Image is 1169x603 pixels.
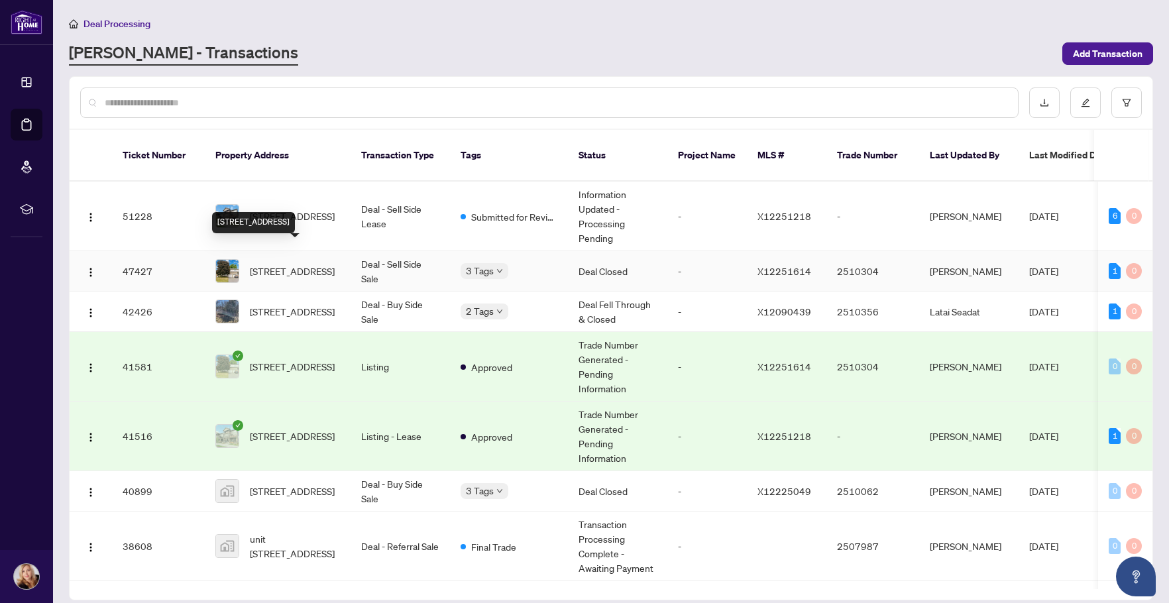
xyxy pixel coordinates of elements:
[496,268,503,274] span: down
[85,542,96,553] img: Logo
[85,432,96,443] img: Logo
[351,512,450,581] td: Deal - Referral Sale
[351,182,450,251] td: Deal - Sell Side Lease
[205,130,351,182] th: Property Address
[826,292,919,332] td: 2510356
[83,18,150,30] span: Deal Processing
[351,130,450,182] th: Transaction Type
[919,182,1019,251] td: [PERSON_NAME]
[1109,208,1121,224] div: 6
[80,205,101,227] button: Logo
[1126,263,1142,279] div: 0
[1126,358,1142,374] div: 0
[1029,210,1058,222] span: [DATE]
[826,471,919,512] td: 2510062
[351,332,450,402] td: Listing
[826,251,919,292] td: 2510304
[496,308,503,315] span: down
[568,292,667,332] td: Deal Fell Through & Closed
[568,471,667,512] td: Deal Closed
[85,212,96,223] img: Logo
[667,471,747,512] td: -
[216,480,239,502] img: thumbnail-img
[112,332,205,402] td: 41581
[351,251,450,292] td: Deal - Sell Side Sale
[757,430,811,442] span: X12251218
[1126,483,1142,499] div: 0
[667,402,747,471] td: -
[757,360,811,372] span: X12251614
[1029,148,1110,162] span: Last Modified Date
[919,512,1019,581] td: [PERSON_NAME]
[1029,540,1058,552] span: [DATE]
[919,471,1019,512] td: [PERSON_NAME]
[1126,538,1142,554] div: 0
[351,292,450,332] td: Deal - Buy Side Sale
[80,480,101,502] button: Logo
[1073,43,1142,64] span: Add Transaction
[80,535,101,557] button: Logo
[919,402,1019,471] td: [PERSON_NAME]
[471,360,512,374] span: Approved
[466,263,494,278] span: 3 Tags
[351,471,450,512] td: Deal - Buy Side Sale
[471,539,516,554] span: Final Trade
[250,484,335,498] span: [STREET_ADDRESS]
[826,402,919,471] td: -
[667,292,747,332] td: -
[250,264,335,278] span: [STREET_ADDRESS]
[85,307,96,318] img: Logo
[216,205,239,227] img: thumbnail-img
[1109,263,1121,279] div: 1
[667,130,747,182] th: Project Name
[1019,130,1138,182] th: Last Modified Date
[757,265,811,277] span: X12251614
[1029,305,1058,317] span: [DATE]
[919,130,1019,182] th: Last Updated By
[1029,87,1060,118] button: download
[11,10,42,34] img: logo
[112,130,205,182] th: Ticket Number
[250,359,335,374] span: [STREET_ADDRESS]
[667,332,747,402] td: -
[466,483,494,498] span: 3 Tags
[216,425,239,447] img: thumbnail-img
[1029,430,1058,442] span: [DATE]
[1029,360,1058,372] span: [DATE]
[667,182,747,251] td: -
[1029,485,1058,497] span: [DATE]
[747,130,826,182] th: MLS #
[1109,538,1121,554] div: 0
[919,292,1019,332] td: Latai Seadat
[568,512,667,581] td: Transaction Processing Complete - Awaiting Payment
[14,564,39,589] img: Profile Icon
[250,209,335,223] span: [STREET_ADDRESS]
[233,420,243,431] span: check-circle
[216,260,239,282] img: thumbnail-img
[69,42,298,66] a: [PERSON_NAME] - Transactions
[826,130,919,182] th: Trade Number
[250,429,335,443] span: [STREET_ADDRESS]
[85,362,96,373] img: Logo
[80,301,101,322] button: Logo
[112,292,205,332] td: 42426
[112,512,205,581] td: 38608
[568,182,667,251] td: Information Updated - Processing Pending
[212,212,295,233] div: [STREET_ADDRESS]
[1109,428,1121,444] div: 1
[568,332,667,402] td: Trade Number Generated - Pending Information
[112,471,205,512] td: 40899
[85,487,96,498] img: Logo
[466,303,494,319] span: 2 Tags
[471,209,557,224] span: Submitted for Review
[757,305,811,317] span: X12090439
[450,130,568,182] th: Tags
[1126,208,1142,224] div: 0
[1109,358,1121,374] div: 0
[112,251,205,292] td: 47427
[80,425,101,447] button: Logo
[826,182,919,251] td: -
[471,429,512,444] span: Approved
[757,485,811,497] span: X12225049
[568,402,667,471] td: Trade Number Generated - Pending Information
